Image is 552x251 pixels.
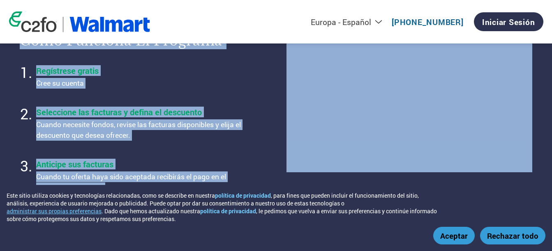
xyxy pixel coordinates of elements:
[36,159,242,169] h4: Anticipe sus facturas
[480,227,545,244] button: Rechazar todo
[474,12,543,31] a: Iniciar sesión
[36,107,242,117] h4: Seleccione las facturas y defina el descuento
[69,17,150,32] img: Walmart
[215,192,271,199] a: política de privacidad
[7,192,439,223] div: Este sitio utiliza cookies y tecnologías relacionadas, como se describe en nuestra , para fines q...
[433,227,475,244] button: Aceptar
[36,78,242,89] p: Cree su cuenta
[200,207,256,215] a: política de privacidad
[392,17,464,27] a: [PHONE_NUMBER]
[9,11,57,32] img: c2fo logo
[36,171,242,193] p: Cuando tu oferta haya sido aceptada recibirás el pago en el proximo dia de pago.
[36,65,242,76] h4: Regístrese gratis
[7,207,102,215] button: administrar sus propias preferencias
[36,119,242,141] p: Cuando necesite fondos, revise las facturas disponibles y elija el descuento que desea ofrecer.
